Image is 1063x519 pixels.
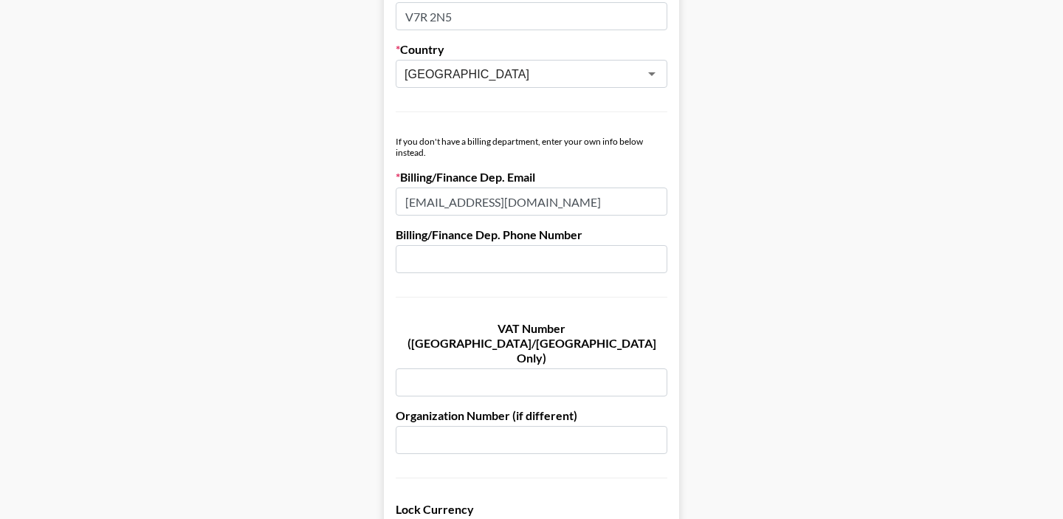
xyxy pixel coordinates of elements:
label: VAT Number ([GEOGRAPHIC_DATA]/[GEOGRAPHIC_DATA] Only) [396,321,667,365]
label: Billing/Finance Dep. Phone Number [396,227,667,242]
label: Organization Number (if different) [396,408,667,423]
div: If you don't have a billing department, enter your own info below instead. [396,136,667,158]
label: Billing/Finance Dep. Email [396,170,667,185]
button: Open [641,63,662,84]
label: Country [396,42,667,57]
label: Lock Currency [396,502,667,517]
